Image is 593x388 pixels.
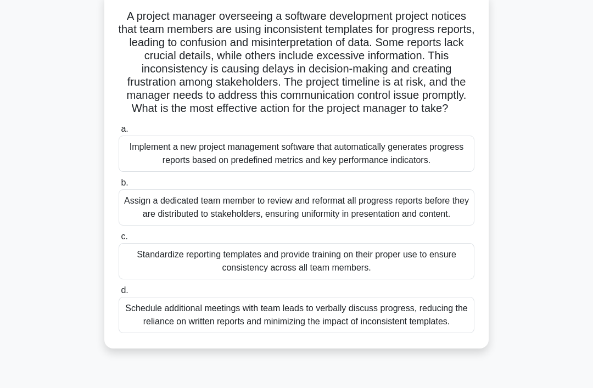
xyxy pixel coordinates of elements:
span: b. [121,178,128,187]
h5: A project manager overseeing a software development project notices that team members are using i... [118,9,475,116]
div: Standardize reporting templates and provide training on their proper use to ensure consistency ac... [119,243,474,279]
div: Assign a dedicated team member to review and reformat all progress reports before they are distri... [119,189,474,226]
span: d. [121,285,128,295]
div: Implement a new project management software that automatically generates progress reports based o... [119,136,474,172]
span: c. [121,232,127,241]
div: Schedule additional meetings with team leads to verbally discuss progress, reducing the reliance ... [119,297,474,333]
span: a. [121,124,128,133]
